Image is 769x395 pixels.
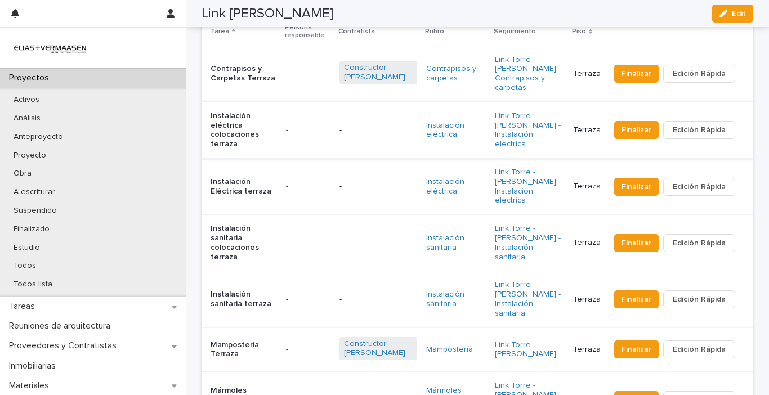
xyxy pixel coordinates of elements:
p: Todos lista [5,280,61,289]
button: Finalizar [614,121,659,139]
p: Tarea [211,25,229,38]
a: Instalación sanitaria [426,290,486,309]
p: Mampostería Terraza [211,340,277,360]
p: - [286,345,330,354]
a: Mampostería [426,345,473,354]
p: - [339,125,417,135]
p: Proveedores y Contratistas [5,340,126,351]
tr: Instalación Eléctrica terraza--Instalación eléctrica Link Torre - [PERSON_NAME] - Instalación elé... [202,158,753,214]
p: Seguimiento [494,25,536,38]
span: Edición Rápida [673,181,726,192]
p: - [286,69,330,79]
a: Link Torre - [PERSON_NAME] - Contrapisos y carpetas [495,55,564,93]
p: Reuniones de arquitectura [5,321,119,331]
a: Link Torre - [PERSON_NAME] - Instalación sanitaria [495,280,564,318]
tr: Mampostería Terraza-Constructor [PERSON_NAME] Mampostería Link Torre - [PERSON_NAME] TerrazaFinal... [202,327,753,372]
p: Finalizado [5,225,59,234]
button: Edición Rápida [663,65,735,83]
span: Finalizar [622,68,651,79]
p: Todos [5,261,45,271]
p: Contrapisos y Carpetas Terraza [211,64,277,83]
span: Edición Rápida [673,294,726,305]
span: Finalizar [622,124,651,136]
p: - [286,238,330,248]
p: Terraza [573,295,601,304]
p: - [286,182,330,191]
button: Edición Rápida [663,234,735,252]
p: Suspendido [5,206,66,216]
p: Contratista [338,25,375,38]
button: Edición Rápida [663,121,735,139]
a: Constructor [PERSON_NAME] [344,339,413,358]
p: Instalación Eléctrica terraza [211,177,277,196]
p: Estudio [5,243,49,253]
p: Terraza [573,125,601,135]
img: HMeL2XKrRby6DNq2BZlM [9,37,91,59]
button: Finalizar [614,340,659,358]
tr: Contrapisos y Carpetas Terraza-Constructor [PERSON_NAME] Contrapisos y carpetas Link Torre - [PER... [202,46,753,102]
p: - [339,182,417,191]
span: Edición Rápida [673,237,726,249]
span: Finalizar [622,181,651,192]
p: Terraza [573,182,601,191]
span: Edit [732,10,746,17]
button: Finalizar [614,65,659,83]
p: Proyectos [5,73,58,83]
p: Inmobiliarias [5,361,65,371]
p: Análisis [5,114,50,123]
p: Instalación sanitaria terraza [211,290,277,309]
p: Persona responsable [285,21,332,42]
p: - [286,295,330,304]
tr: Instalación eléctrica colocaciones terraza--Instalación eléctrica Link Torre - [PERSON_NAME] - In... [202,102,753,158]
a: Constructor [PERSON_NAME] [344,63,413,82]
p: Terraza [573,238,601,248]
a: Contrapisos y carpetas [426,64,486,83]
p: Obra [5,169,41,178]
tr: Instalación sanitaria terraza--Instalación sanitaria Link Torre - [PERSON_NAME] - Instalación san... [202,271,753,327]
span: Finalizar [622,237,651,249]
a: Instalación sanitaria [426,234,486,253]
button: Edición Rápida [663,290,735,308]
tr: Instalación sanitaria colocaciones terraza--Instalación sanitaria Link Torre - [PERSON_NAME] - In... [202,215,753,271]
p: Activos [5,95,48,105]
p: Terraza [573,69,601,79]
h2: Link [PERSON_NAME] [202,6,333,22]
a: Instalación eléctrica [426,121,486,140]
p: Instalación sanitaria colocaciones terraza [211,224,277,262]
button: Edición Rápida [663,178,735,196]
a: Link Torre - [PERSON_NAME] - Instalación eléctrica [495,168,564,205]
p: Terraza [573,345,601,354]
button: Finalizar [614,234,659,252]
a: Link Torre - [PERSON_NAME] - Instalación eléctrica [495,111,564,149]
button: Finalizar [614,290,659,308]
p: Tareas [5,301,44,312]
p: Proyecto [5,151,55,160]
a: Link Torre - [PERSON_NAME] [495,340,564,360]
span: Edición Rápida [673,124,726,136]
p: - [339,238,417,248]
p: Materiales [5,380,58,391]
button: Edición Rápida [663,340,735,358]
button: Finalizar [614,178,659,196]
p: Anteproyecto [5,132,72,142]
p: - [339,295,417,304]
span: Edición Rápida [673,344,726,355]
span: Edición Rápida [673,68,726,79]
p: Instalación eléctrica colocaciones terraza [211,111,277,149]
span: Finalizar [622,344,651,355]
button: Edit [712,5,753,23]
p: A escriturar [5,187,64,197]
p: Rubro [425,25,444,38]
p: Piso [572,25,586,38]
a: Instalación eléctrica [426,177,486,196]
span: Finalizar [622,294,651,305]
p: - [286,125,330,135]
a: Link Torre - [PERSON_NAME] - Instalación sanitaria [495,224,564,262]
